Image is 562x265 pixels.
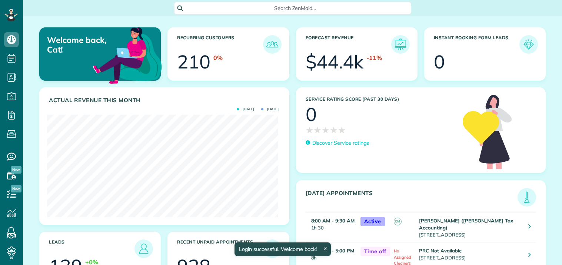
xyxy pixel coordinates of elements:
div: 0% [213,54,223,62]
span: New [11,166,21,174]
span: CM [394,218,402,225]
span: ★ [313,124,322,137]
h3: Forecast Revenue [306,35,391,54]
a: Discover Service ratings [306,139,369,147]
h3: Leads [49,239,134,258]
div: Login successful. Welcome back! [235,242,331,256]
span: ★ [330,124,338,137]
td: [STREET_ADDRESS] [417,212,523,242]
span: ★ [338,124,346,137]
img: icon_leads-1bed01f49abd5b7fead27621c3d59655bb73ed531f8eeb49469d10e621d6b896.png [136,241,151,256]
span: [DATE] [237,107,254,111]
h3: Recent unpaid appointments [177,239,263,258]
div: $44.4k [306,53,364,71]
img: icon_forecast_revenue-8c13a41c7ed35a8dcfafea3cbb826a0462acb37728057bba2d056411b612bbbe.png [393,37,408,52]
h3: Actual Revenue this month [49,97,282,104]
img: icon_recurring_customers-cf858462ba22bcd05b5a5880d41d6543d210077de5bb9ebc9590e49fd87d84ed.png [265,37,280,52]
img: dashboard_welcome-42a62b7d889689a78055ac9021e634bf52bae3f8056760290aed330b23ab8690.png [92,19,163,91]
h3: [DATE] Appointments [306,190,518,207]
strong: 8:00 AM - 9:30 AM [311,218,355,224]
span: ★ [322,124,330,137]
h3: Recurring Customers [177,35,263,54]
p: Discover Service ratings [312,139,369,147]
div: 0 [306,105,317,124]
strong: PRC Not Available [419,248,461,254]
div: 0 [434,53,445,71]
strong: [PERSON_NAME] ([PERSON_NAME] Tax Accounting) [419,218,513,231]
span: [DATE] [261,107,279,111]
img: icon_form_leads-04211a6a04a5b2264e4ee56bc0799ec3eb69b7e499cbb523a139df1d13a81ae0.png [521,37,536,52]
div: 210 [177,53,210,71]
p: Welcome back, Cat! [47,35,121,55]
span: New [11,185,21,192]
img: icon_unpaid_appointments-47b8ce3997adf2238b356f14209ab4cced10bd1f174958f3ca8f1d0dd7fffeee.png [265,241,280,256]
td: 1h 30 [306,212,357,242]
span: Time off [360,247,390,256]
strong: 9:00 AM - 5:00 PM [311,248,354,254]
img: icon_todays_appointments-901f7ab196bb0bea1936b74009e4eb5ffbc2d2711fa7634e0d609ed5ef32b18b.png [519,190,534,205]
span: ★ [306,124,314,137]
div: -11% [366,54,382,62]
h3: Instant Booking Form Leads [434,35,519,54]
span: Active [360,217,385,226]
h3: Service Rating score (past 30 days) [306,97,456,102]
